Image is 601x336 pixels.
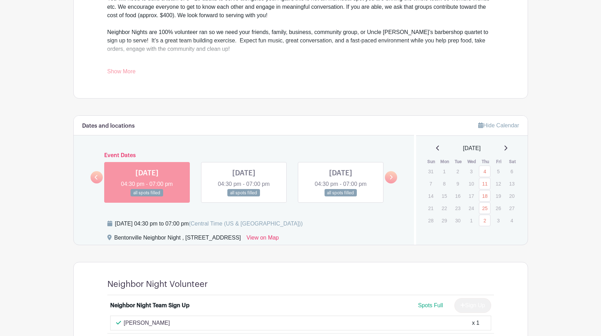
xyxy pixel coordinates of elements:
[439,203,450,214] p: 22
[479,178,490,189] a: 11
[506,215,517,226] p: 4
[493,178,504,189] p: 12
[114,234,241,245] div: Bentonville Neighbor Night , [STREET_ADDRESS]
[479,202,490,214] a: 25
[506,166,517,177] p: 6
[103,152,385,159] h6: Event Dates
[466,178,477,189] p: 10
[439,190,450,201] p: 15
[110,301,189,310] div: Neighbor Night Team Sign Up
[466,215,477,226] p: 1
[493,215,504,226] p: 3
[452,178,463,189] p: 9
[479,166,490,177] a: 4
[439,178,450,189] p: 8
[492,158,506,165] th: Fri
[425,190,436,201] p: 14
[506,203,517,214] p: 27
[452,215,463,226] p: 30
[189,221,303,227] span: (Central Time (US & [GEOGRAPHIC_DATA]))
[472,319,479,327] div: x 1
[479,215,490,226] a: 2
[115,220,303,228] div: [DATE] 04:30 pm to 07:00 pm
[124,319,170,327] p: [PERSON_NAME]
[452,166,463,177] p: 2
[452,203,463,214] p: 23
[506,158,519,165] th: Sat
[439,215,450,226] p: 29
[463,144,481,153] span: [DATE]
[506,190,517,201] p: 20
[493,190,504,201] p: 19
[247,234,279,245] a: View on Map
[418,302,443,308] span: Spots Full
[425,178,436,189] p: 7
[452,190,463,201] p: 16
[425,158,438,165] th: Sun
[466,190,477,201] p: 17
[478,122,519,128] a: Hide Calendar
[479,190,490,202] a: 18
[452,158,465,165] th: Tue
[439,166,450,177] p: 1
[466,203,477,214] p: 24
[107,279,208,289] h4: Neighbor Night Volunteer
[465,158,479,165] th: Wed
[438,158,452,165] th: Mon
[107,20,494,62] div: Neighbor Nights are 100% volunteer ran so we need your friends, family, business, community group...
[107,68,136,77] a: Show More
[425,203,436,214] p: 21
[425,166,436,177] p: 31
[479,158,492,165] th: Thu
[425,215,436,226] p: 28
[82,123,135,129] h6: Dates and locations
[493,203,504,214] p: 26
[506,178,517,189] p: 13
[466,166,477,177] p: 3
[493,166,504,177] p: 5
